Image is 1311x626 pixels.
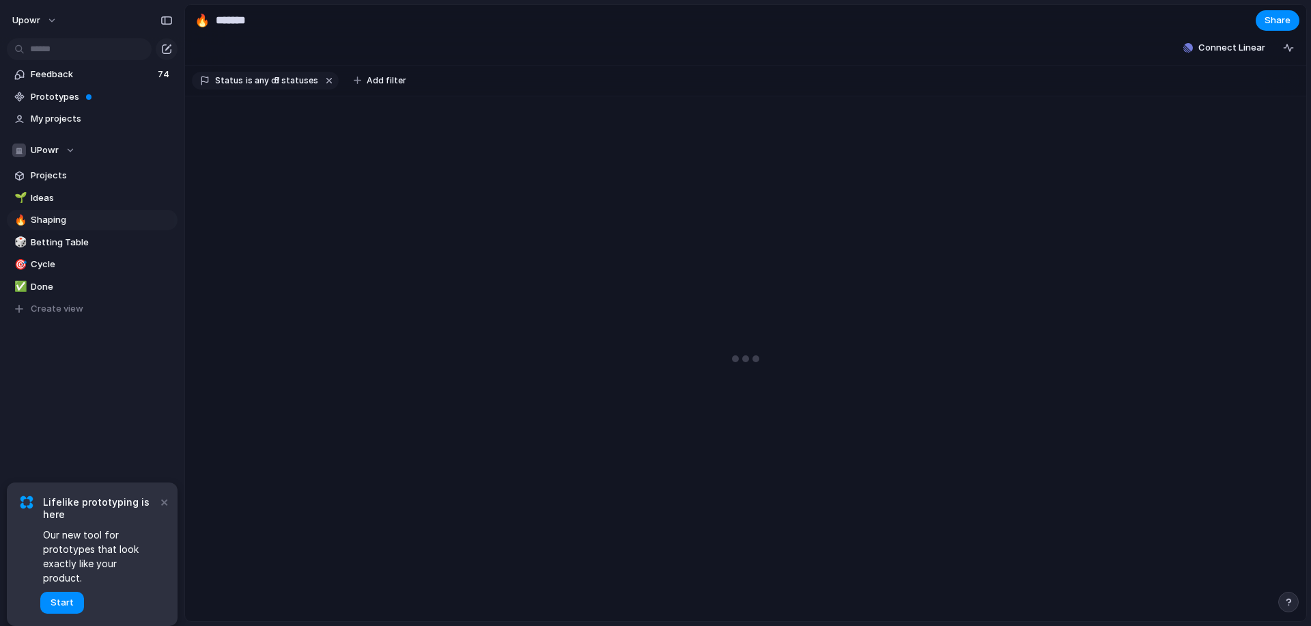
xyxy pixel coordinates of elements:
span: any of [253,74,279,87]
span: Prototypes [31,90,173,104]
a: 🎲Betting Table [7,232,178,253]
div: ✅ [14,279,24,295]
span: Start [51,596,74,610]
span: Share [1265,14,1291,27]
span: Shaping [31,213,173,227]
button: 🔥 [191,10,213,31]
div: 🎲 [14,234,24,250]
span: Our new tool for prototypes that look exactly like your product. [43,528,157,585]
a: ✅Done [7,277,178,297]
div: 🌱 [14,190,24,206]
span: Create view [31,302,83,316]
a: Prototypes [7,87,178,107]
a: My projects [7,109,178,129]
button: 🌱 [12,191,26,205]
button: 🎲 [12,236,26,249]
div: 🔥 [14,213,24,228]
button: 🔥 [12,213,26,227]
span: Ideas [31,191,173,205]
span: Feedback [31,68,154,81]
button: 🎯 [12,258,26,271]
span: 74 [158,68,172,81]
a: Projects [7,165,178,186]
button: isany of [243,73,282,88]
span: is [246,74,253,87]
button: UPowr [7,140,178,161]
button: Add filter [346,71,414,90]
button: Create view [7,299,178,319]
button: upowr [6,10,64,31]
button: Dismiss [156,493,172,510]
a: 🔥Shaping [7,210,178,230]
div: 🔥 [195,11,210,29]
span: UPowr [31,144,59,157]
button: Share [1256,10,1299,31]
span: Add filter [367,74,406,87]
button: Start [40,592,84,614]
span: upowr [12,14,40,27]
span: My projects [31,112,173,126]
button: ✅ [12,280,26,294]
span: statuses [270,74,318,87]
span: 5 [270,75,281,85]
span: Connect Linear [1198,41,1265,55]
span: Betting Table [31,236,173,249]
span: Projects [31,169,173,182]
button: 5 statuses [281,73,321,88]
span: Cycle [31,258,173,271]
button: Connect Linear [1178,38,1271,58]
span: Status [215,74,243,87]
a: Feedback74 [7,64,178,85]
a: 🎯Cycle [7,254,178,275]
span: Lifelike prototyping is here [43,496,157,521]
div: 🎯 [14,257,24,273]
a: 🌱Ideas [7,188,178,208]
span: Done [31,280,173,294]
